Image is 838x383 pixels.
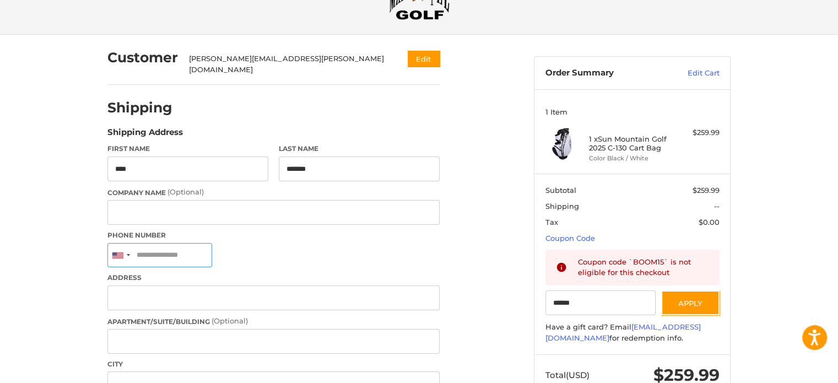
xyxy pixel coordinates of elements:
[699,218,720,226] span: $0.00
[107,49,178,66] h2: Customer
[545,290,656,315] input: Gift Certificate or Coupon Code
[664,68,720,79] a: Edit Cart
[693,186,720,195] span: $259.99
[545,234,595,242] a: Coupon Code
[107,230,440,240] label: Phone Number
[107,126,183,144] legend: Shipping Address
[661,290,720,315] button: Apply
[545,322,720,343] div: Have a gift card? Email for redemption info.
[212,316,248,325] small: (Optional)
[107,316,440,327] label: Apartment/Suite/Building
[545,107,720,116] h3: 1 Item
[545,370,590,380] span: Total (USD)
[545,202,579,211] span: Shipping
[545,186,576,195] span: Subtotal
[545,68,664,79] h3: Order Summary
[107,144,268,154] label: First Name
[189,53,387,75] div: [PERSON_NAME][EMAIL_ADDRESS][PERSON_NAME][DOMAIN_NAME]
[107,187,440,198] label: Company Name
[589,154,673,163] li: Color Black / White
[545,322,701,342] a: [EMAIL_ADDRESS][DOMAIN_NAME]
[107,359,440,369] label: City
[279,144,440,154] label: Last Name
[107,273,440,283] label: Address
[108,244,133,267] div: United States: +1
[578,257,709,278] div: Coupon code `BOOM15` is not eligible for this checkout
[676,127,720,138] div: $259.99
[107,99,172,116] h2: Shipping
[589,134,673,153] h4: 1 x Sun Mountain Golf 2025 C-130 Cart Bag
[714,202,720,211] span: --
[545,218,558,226] span: Tax
[408,51,440,67] button: Edit
[167,187,204,196] small: (Optional)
